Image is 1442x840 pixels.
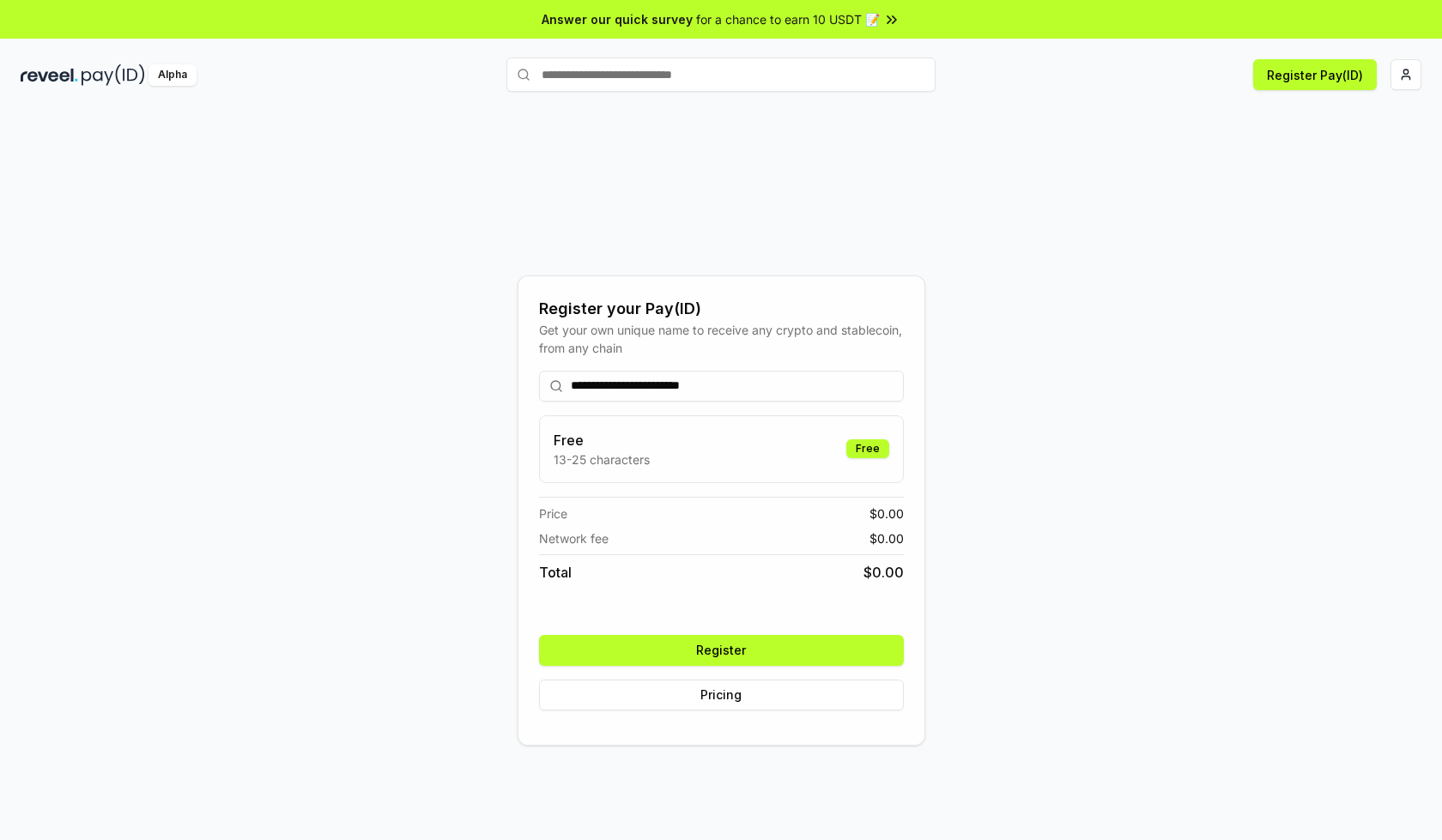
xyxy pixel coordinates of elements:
div: Get your own unique name to receive any crypto and stablecoin, from any chain [539,321,904,357]
span: Total [539,562,572,583]
h3: Free [554,430,650,450]
span: for a chance to earn 10 USDT 📝 [696,10,880,28]
button: Register [539,635,904,666]
span: $ 0.00 [869,529,904,547]
button: Pricing [539,680,904,710]
img: pay_id [82,64,145,86]
div: Register your Pay(ID) [539,297,904,321]
span: $ 0.00 [863,562,904,583]
span: Network fee [539,529,609,547]
div: Alpha [148,64,197,86]
span: $ 0.00 [869,505,904,523]
button: Register Pay(ID) [1253,59,1377,90]
span: Price [539,505,567,523]
div: Free [846,439,889,458]
p: 13-25 characters [554,450,650,468]
img: reveel_dark [21,64,78,86]
span: Answer our quick survey [542,10,693,28]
